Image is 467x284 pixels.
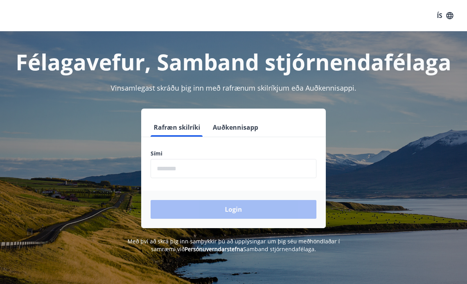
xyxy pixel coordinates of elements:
a: Persónuverndarstefna [185,245,243,253]
button: Rafræn skilríki [151,118,203,137]
span: Vinsamlegast skráðu þig inn með rafrænum skilríkjum eða Auðkennisappi. [111,83,356,93]
button: Auðkennisapp [210,118,261,137]
button: ÍS [433,9,458,23]
span: Með því að skrá þig inn samþykkir þú að upplýsingar um þig séu meðhöndlaðar í samræmi við Samband... [128,238,340,253]
h1: Félagavefur, Samband stjórnendafélaga [9,47,458,77]
label: Sími [151,150,316,157]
